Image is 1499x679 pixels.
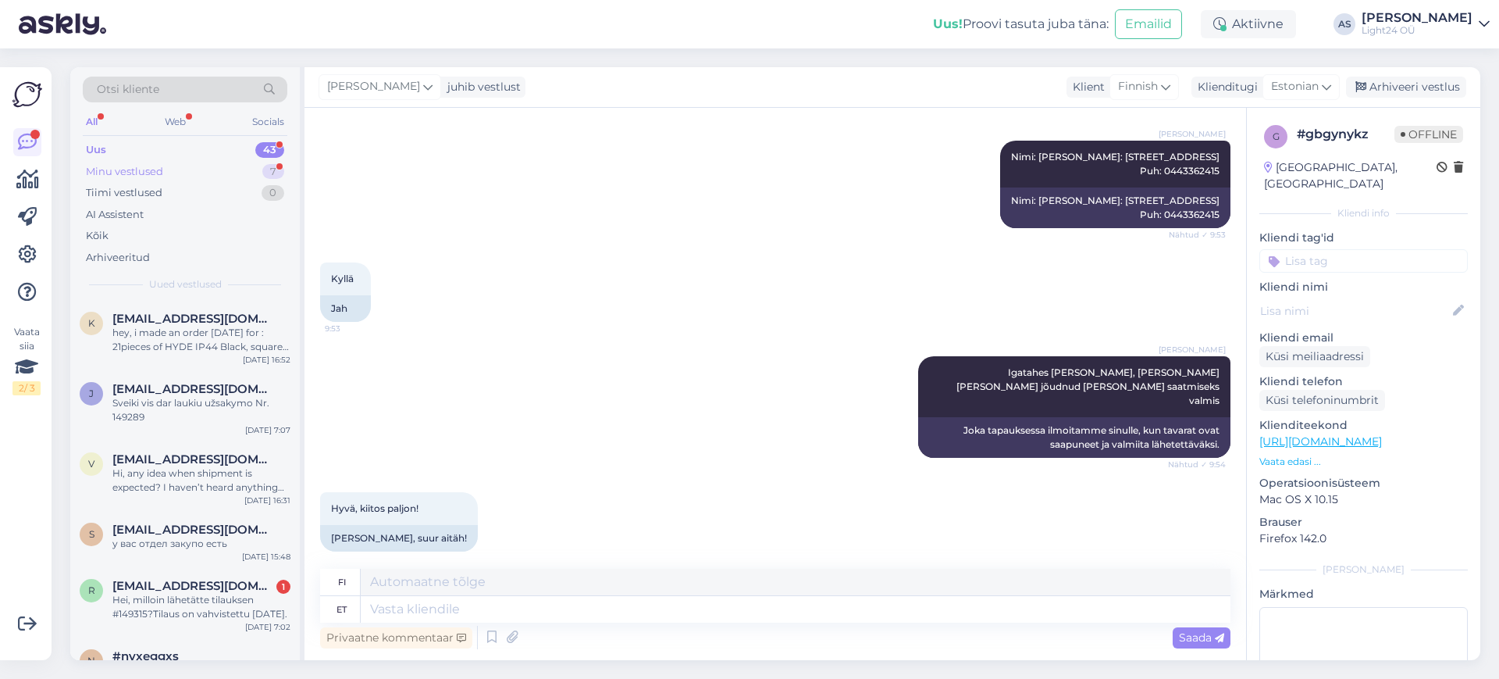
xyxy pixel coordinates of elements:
[1259,346,1370,367] div: Küsi meiliaadressi
[1259,514,1468,531] p: Brauser
[1259,206,1468,220] div: Kliendi info
[1167,229,1226,241] span: Nähtud ✓ 9:53
[262,164,284,180] div: 7
[1000,188,1230,228] div: Nimi: [PERSON_NAME]: [STREET_ADDRESS] Puh: 0443362415
[956,366,1222,406] span: Igatahes [PERSON_NAME], [PERSON_NAME] [PERSON_NAME] jõudnud [PERSON_NAME] saatmiseks valmis
[1167,459,1226,470] span: Nähtud ✓ 9:54
[1259,417,1468,434] p: Klienditeekond
[88,317,95,329] span: k
[89,528,94,540] span: s
[112,593,290,621] div: Hei, milloin lähetätte tilauksen #149315?Tilaus on vahvistettu [DATE].
[1259,390,1385,411] div: Küsi telefoninumbrit
[83,112,101,132] div: All
[1259,373,1468,390] p: Kliendi telefon
[255,142,284,158] div: 43
[1259,563,1468,577] div: [PERSON_NAME]
[86,228,109,244] div: Kõik
[1264,159,1437,192] div: [GEOGRAPHIC_DATA], [GEOGRAPHIC_DATA]
[1259,475,1468,491] p: Operatsioonisüsteem
[320,295,371,322] div: Jah
[86,142,106,158] div: Uus
[1362,12,1490,37] a: [PERSON_NAME]Light24 OÜ
[1259,586,1468,602] p: Märkmed
[112,326,290,354] div: hey, i made an order [DATE] for : 21pieces of HYDE IP44 Black, square lamps We opened the package...
[1259,330,1468,346] p: Kliendi email
[86,185,162,201] div: Tiimi vestlused
[87,655,95,666] span: n
[1115,9,1182,39] button: Emailid
[1259,249,1468,273] input: Lisa tag
[12,325,41,395] div: Vaata siia
[1333,13,1355,35] div: AS
[331,273,354,284] span: Kyllä
[89,388,94,399] span: j
[243,354,290,366] div: [DATE] 16:52
[1011,151,1219,177] span: Nimi: [PERSON_NAME]: [STREET_ADDRESS] Puh: 0443362415
[12,381,41,395] div: 2 / 3
[1259,279,1468,295] p: Kliendi nimi
[245,424,290,436] div: [DATE] 7:07
[149,277,222,291] span: Uued vestlused
[86,164,163,180] div: Minu vestlused
[1159,128,1226,140] span: [PERSON_NAME]
[244,495,290,506] div: [DATE] 16:31
[1201,10,1296,38] div: Aktiivne
[1191,79,1258,95] div: Klienditugi
[112,382,275,396] span: justmisius@gmail.com
[933,16,963,31] b: Uus!
[1179,631,1224,645] span: Saada
[1362,24,1472,37] div: Light24 OÜ
[1259,434,1382,448] a: [URL][DOMAIN_NAME]
[933,15,1109,34] div: Proovi tasuta juba täna:
[441,79,521,95] div: juhib vestlust
[1273,130,1280,142] span: g
[1362,12,1472,24] div: [PERSON_NAME]
[320,627,472,649] div: Privaatne kommentaar
[276,580,290,594] div: 1
[327,78,420,95] span: [PERSON_NAME]
[112,312,275,326] span: kuninkaantie752@gmail.com
[112,537,290,551] div: у вас отдел закупо есть
[1066,79,1105,95] div: Klient
[88,458,94,470] span: v
[262,185,284,201] div: 0
[86,207,144,223] div: AI Assistent
[1259,531,1468,547] p: Firefox 142.0
[331,502,418,514] span: Hyvä, kiitos paljon!
[1259,230,1468,246] p: Kliendi tag'id
[1260,302,1450,320] input: Lisa nimi
[112,466,290,495] div: Hi, any idea when shipment is expected? I haven’t heard anything yet. Commande n°149638] ([DATE])...
[338,569,346,595] div: fi
[112,579,275,593] span: ritvaleinonen@hotmail.com
[97,81,159,98] span: Otsi kliente
[1259,455,1468,469] p: Vaata edasi ...
[88,584,95,596] span: r
[1271,78,1319,95] span: Estonian
[918,417,1230,458] div: Joka tapauksessa ilmoitamme sinulle, kun tavarat ovat saapuneet ja valmiita lähetettäväksi.
[1346,77,1466,98] div: Arhiveeri vestlus
[112,649,179,663] span: #nyxeggxs
[112,523,275,537] span: shahzoda@ovivoelektrik.com.tr
[325,323,383,334] span: 9:53
[1118,78,1158,95] span: Finnish
[86,250,150,266] div: Arhiveeritud
[320,525,478,552] div: [PERSON_NAME], suur aitäh!
[249,112,287,132] div: Socials
[245,621,290,633] div: [DATE] 7:02
[336,596,347,623] div: et
[1259,491,1468,508] p: Mac OS X 10.15
[1394,126,1463,143] span: Offline
[162,112,189,132] div: Web
[12,80,42,109] img: Askly Logo
[1297,125,1394,144] div: # gbgynykz
[325,552,383,564] span: 9:54
[242,551,290,563] div: [DATE] 15:48
[112,452,275,466] span: vanheiningenruud@gmail.com
[112,396,290,424] div: Sveiki vis dar laukiu užsakymo Nr. 149289
[1159,344,1226,356] span: [PERSON_NAME]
